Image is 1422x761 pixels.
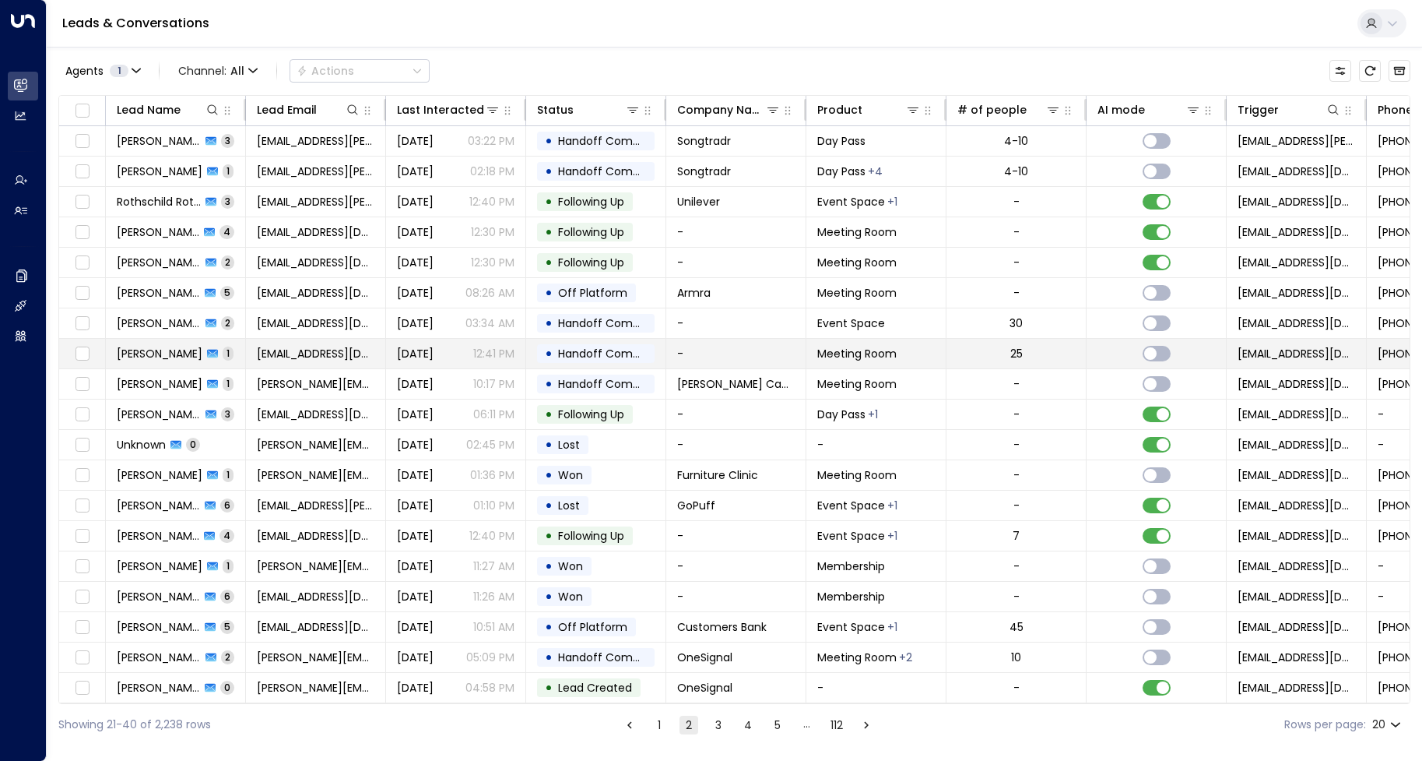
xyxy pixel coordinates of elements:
span: 5 [220,620,234,633]
div: Showing 21-40 of 2,238 rows [58,717,211,733]
span: Kevin Swinson [117,619,200,635]
span: ethan.m.rothschild@unilever.com [257,194,374,210]
span: Oct 09, 2025 [397,680,434,696]
span: noreply@notifications.hubspot.com [1238,255,1355,270]
span: Toggle select row [72,314,92,333]
div: Lead Email [257,100,317,119]
div: 7 [1013,528,1020,544]
span: tiffanystinson01@gmail.com [257,589,374,604]
p: 11:26 AM [473,589,514,604]
span: Following Up [558,528,624,544]
span: Day Pass [817,407,865,422]
span: 2 [221,255,234,269]
span: noreply@notifications.hubspot.com [1238,467,1355,483]
span: craig.boyd@furnitureclinic.com [257,467,374,483]
span: noreply@notifications.hubspot.com [1238,437,1355,453]
div: Meeting Room [887,498,897,513]
label: Rows per page: [1284,717,1366,733]
span: Lead Created [558,680,632,696]
div: • [545,249,553,276]
span: Toggle select row [72,132,92,151]
div: Trigger [1238,100,1341,119]
span: Alexandra Bell [117,528,199,544]
span: Toggle select row [72,284,92,303]
span: Membership [817,589,885,604]
td: - [666,308,806,338]
span: Brianna Alford [117,376,202,392]
span: Following Up [558,194,624,210]
div: Phone [1378,100,1413,119]
span: Agents [65,65,104,76]
button: Go to page 112 [827,716,846,735]
p: 12:40 PM [469,194,514,210]
span: Oct 10, 2025 [397,619,434,635]
div: • [545,553,553,580]
span: Handoff Completed [558,376,668,392]
p: 04:58 PM [465,680,514,696]
span: Meeting Room [817,376,897,392]
span: noreply@notifications.hubspot.com [1238,619,1355,635]
span: Oct 10, 2025 [397,164,434,179]
div: Meeting Room [887,194,897,210]
span: noreply@notifications.hubspot.com [1238,528,1355,544]
p: 12:30 PM [471,224,514,240]
div: • [545,158,553,185]
span: Handoff Completed [558,164,668,179]
span: Day Pass [817,164,865,179]
span: Yesterday [397,255,434,270]
span: Rothschild Rothschild [117,194,201,210]
div: Last Interacted [397,100,484,119]
span: noreply@notifications.hubspot.com [1238,194,1355,210]
span: Handoff Completed [558,346,668,361]
div: • [545,219,553,245]
span: Meeting Room [817,346,897,361]
span: Furniture Clinic [677,467,758,483]
button: Channel:All [172,60,264,82]
span: Songtradr [677,164,731,179]
div: - [1013,255,1020,270]
span: 2 [221,316,234,329]
div: - [1013,224,1020,240]
span: Meeting Room [817,255,897,270]
td: - [666,551,806,581]
span: randall0000taylor@gmail.com [257,315,374,331]
span: Maggie McMahon [117,650,201,665]
span: noreply@notifications.hubspot.com [1238,224,1355,240]
span: Oct 10, 2025 [397,528,434,544]
td: - [666,430,806,460]
div: Lead Name [117,100,181,119]
span: Brianna Wicks Candle Co. [677,376,795,392]
span: Tiffany Stinson [117,589,200,604]
span: Oct 10, 2025 [397,407,434,422]
span: maggie@onesignal.com [257,650,374,665]
span: adelheid.kutscher@songtradr.com [1238,133,1355,149]
span: Off Platform [558,285,627,301]
span: Oct 10, 2025 [397,467,434,483]
button: Go to previous page [620,716,639,735]
span: Toggle select row [72,253,92,273]
button: Go to page 1 [650,716,669,735]
div: • [545,371,553,397]
span: Meeting Room [817,224,897,240]
span: Toggle select row [72,587,92,607]
span: Diana dunbar [117,558,202,574]
div: • [545,188,553,215]
span: Refresh [1359,60,1381,82]
p: 06:11 PM [473,407,514,422]
span: Aylin Erman [117,498,200,513]
div: Product [817,100,862,119]
span: GoPuff [677,498,715,513]
span: Toggle select row [72,618,92,637]
span: Yesterday [397,194,434,210]
span: OneSignal [677,680,732,696]
span: 3 [221,195,234,208]
td: - [666,248,806,277]
div: • [545,432,553,458]
div: 25 [1010,346,1023,361]
span: Unknown [117,437,166,453]
td: - [666,217,806,247]
div: 4-10 [1004,133,1028,149]
td: - [666,521,806,551]
div: • [545,492,553,519]
span: Channel: [172,60,264,82]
